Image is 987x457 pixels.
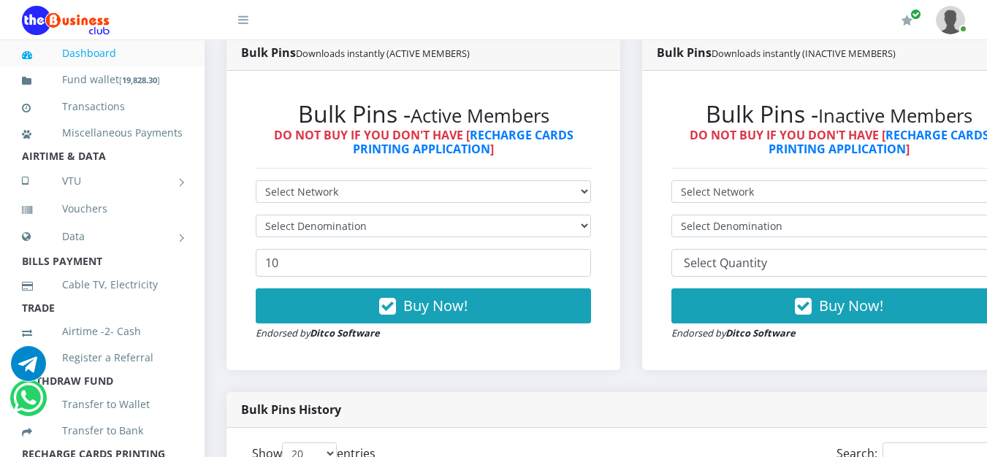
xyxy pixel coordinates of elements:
span: Renew/Upgrade Subscription [910,9,921,20]
b: 19,828.30 [122,74,157,85]
a: Vouchers [22,192,183,226]
small: Active Members [411,103,549,128]
a: Transfer to Bank [22,414,183,448]
a: Transactions [22,90,183,123]
small: Downloads instantly (ACTIVE MEMBERS) [296,47,470,60]
a: Miscellaneous Payments [22,116,183,150]
h2: Bulk Pins - [256,100,591,128]
a: Register a Referral [22,341,183,375]
strong: Bulk Pins [657,45,896,61]
a: Cable TV, Electricity [22,268,183,302]
a: Fund wallet[19,828.30] [22,63,183,97]
a: VTU [22,163,183,199]
strong: DO NOT BUY IF YOU DON'T HAVE [ ] [274,127,573,157]
a: Chat for support [13,391,43,415]
small: [ ] [119,74,160,85]
a: Dashboard [22,37,183,70]
a: Chat for support [11,357,46,381]
button: Buy Now! [256,288,591,323]
img: User [936,6,965,34]
img: Logo [22,6,110,35]
small: Inactive Members [818,103,972,128]
strong: Ditco Software [725,326,796,339]
a: RECHARGE CARDS PRINTING APPLICATION [353,127,573,157]
strong: Ditco Software [310,326,380,339]
span: Buy Now! [403,296,468,315]
strong: Bulk Pins History [241,402,341,418]
a: Transfer to Wallet [22,388,183,421]
a: Airtime -2- Cash [22,315,183,348]
small: Downloads instantly (INACTIVE MEMBERS) [712,47,896,60]
input: Enter Quantity [256,249,591,277]
a: Data [22,218,183,255]
small: Endorsed by [256,326,380,339]
i: Renew/Upgrade Subscription [902,15,912,26]
small: Endorsed by [671,326,796,339]
strong: Bulk Pins [241,45,470,61]
span: Buy Now! [819,296,883,315]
